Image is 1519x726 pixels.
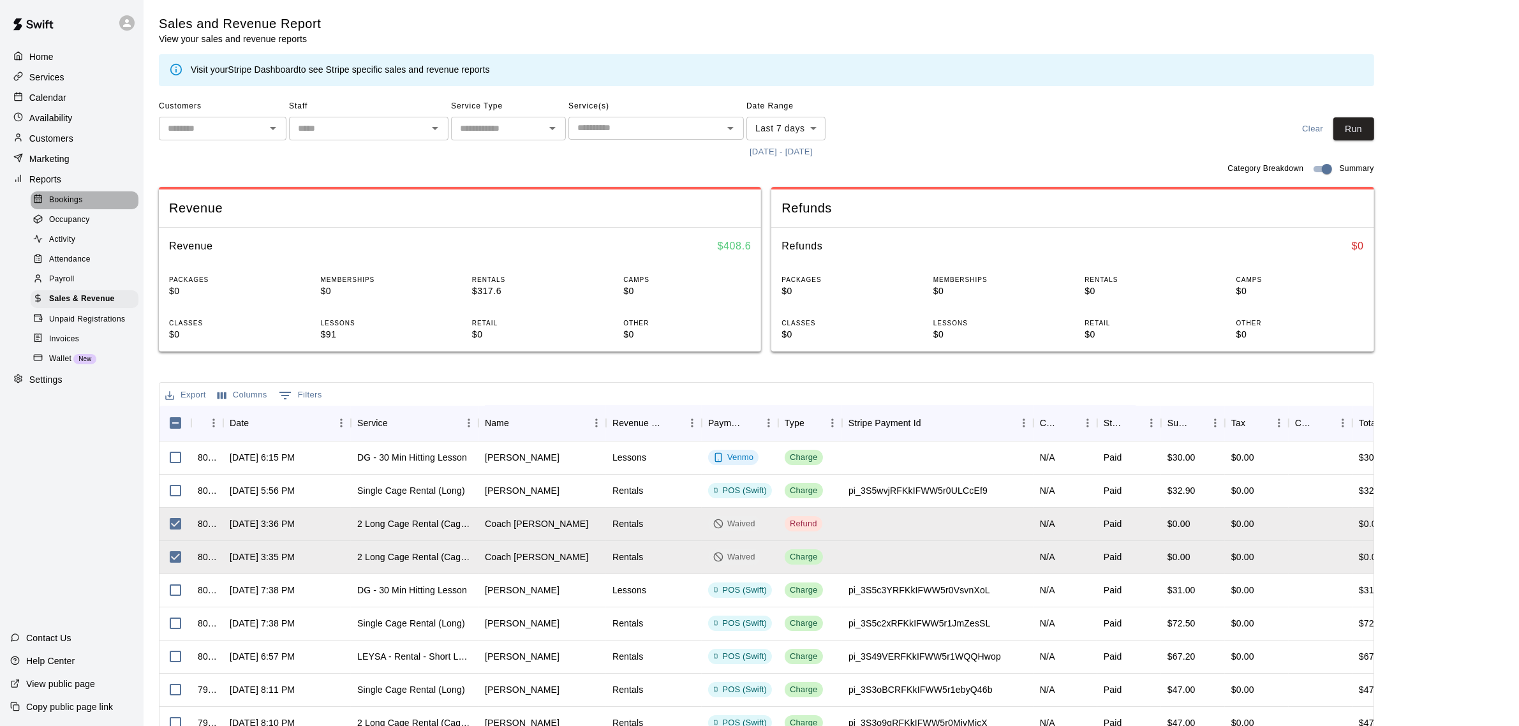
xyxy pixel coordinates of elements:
div: Paid [1104,517,1122,530]
div: $0.00 [1231,551,1254,563]
div: Emily Anderson [485,484,559,497]
button: Menu [823,413,842,433]
div: Marcus Issac [485,683,559,696]
div: Payroll [31,270,138,288]
div: Name [485,405,509,441]
p: View your sales and revenue reports [159,33,322,45]
div: Unpaid Registrations [31,311,138,329]
div: POS (Swift) [713,618,767,630]
p: LESSONS [320,318,448,328]
div: $0.00 [1231,484,1254,497]
div: $0.00 [1231,584,1254,596]
div: Kelly H [485,584,559,596]
button: Menu [1206,413,1225,433]
div: N/A [1040,451,1055,464]
p: LESSONS [933,318,1061,328]
button: Select columns [214,385,270,405]
span: Service Type [451,96,566,117]
h6: $ 0 [1352,238,1364,255]
p: $0 [933,328,1061,341]
div: 798341 [198,683,217,696]
div: Rentals [612,683,644,696]
div: Sep 10, 2025, 6:15 PM [230,451,295,464]
div: Name [478,405,606,441]
p: $0 [782,328,909,341]
div: Rentals [612,650,644,663]
div: $47.00 [1359,683,1387,696]
div: Service [357,405,388,441]
a: Settings [10,371,133,390]
div: Venmo [713,452,753,464]
div: $0.00 [1231,650,1254,663]
div: $0.00 [1231,517,1254,530]
div: Payment Method [702,405,778,441]
div: Charge [790,452,818,464]
button: Sort [1124,414,1142,432]
div: $0.00 [1231,617,1254,630]
button: Open [426,119,444,137]
a: Payroll [31,270,144,290]
p: CAMPS [1236,275,1364,285]
div: N/A [1040,584,1055,596]
div: $30.00 [1359,451,1387,464]
p: $0 [169,328,297,341]
div: N/A [1040,551,1055,563]
p: Marketing [29,152,70,165]
div: Payment Method [708,405,741,441]
div: N/A [1040,683,1055,696]
div: $72.50 [1167,617,1196,630]
a: Marketing [10,149,133,168]
button: Sort [1315,414,1333,432]
div: WalletNew [31,350,138,368]
div: Single Cage Rental (Long) [357,617,465,630]
div: Charge [790,485,818,497]
div: Paid [1104,451,1122,464]
span: Invoices [49,333,79,346]
button: Sort [741,414,759,432]
div: 809191 [198,517,217,530]
button: Open [264,119,282,137]
p: RETAIL [472,318,600,328]
div: pi_3S49VERFKkIFWW5r1WQQHwop [848,650,1001,663]
button: Menu [332,413,351,433]
div: Waived [713,518,755,530]
span: Attendance [49,253,91,266]
a: Occupancy [31,210,144,230]
p: Copy public page link [26,700,113,713]
p: $0 [1085,328,1212,341]
p: PACKAGES [169,275,297,285]
a: Stripe Dashboard [228,64,299,75]
span: Activity [49,233,75,246]
p: $0 [1085,285,1212,298]
button: Menu [1142,413,1161,433]
p: Settings [29,373,63,386]
button: Menu [1078,413,1097,433]
div: Invoices [31,330,138,348]
a: Attendance [31,250,144,270]
div: Sep 10, 2025, 3:35 PM [230,551,295,563]
button: Show filters [276,385,325,406]
div: Charge [790,551,818,563]
div: Custom Fee [1289,405,1352,441]
div: 809520 [198,484,217,497]
a: Sales & Revenue [31,290,144,309]
div: N/A [1040,517,1055,530]
p: $0 [1236,285,1364,298]
div: Custom Fee [1295,405,1315,441]
div: Kirstin Morton [485,650,559,663]
div: Activity [31,231,138,249]
div: $0.00 [1167,551,1190,563]
div: Reports [10,170,133,189]
div: Availability [10,108,133,128]
div: $0.00 [1231,683,1254,696]
div: Coupon [1040,405,1060,441]
h5: Sales and Revenue Report [159,15,322,33]
div: Type [778,405,842,441]
div: $67.20 [1359,650,1387,663]
div: Customers [10,129,133,148]
div: 807890 [198,617,217,630]
div: 809188 [198,551,217,563]
div: 2 Long Cage Rental (Cages 5-6) [357,517,472,530]
div: Paid [1104,617,1122,630]
a: Calendar [10,88,133,107]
